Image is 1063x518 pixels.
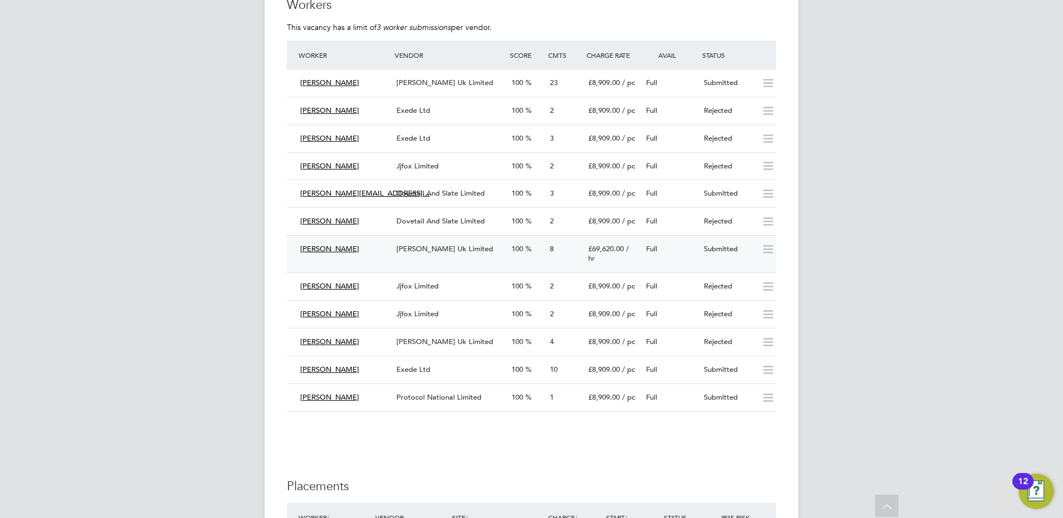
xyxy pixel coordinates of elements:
[588,281,620,291] span: £8,909.00
[1019,474,1054,509] button: Open Resource Center, 12 new notifications
[1018,481,1028,496] div: 12
[545,45,584,65] div: Cmts
[550,216,554,226] span: 2
[588,216,620,226] span: £8,909.00
[300,281,359,291] span: [PERSON_NAME]
[396,106,430,115] span: Exede Ltd
[511,133,523,143] span: 100
[588,337,620,346] span: £8,909.00
[511,365,523,374] span: 100
[622,392,635,402] span: / pc
[511,106,523,115] span: 100
[622,133,635,143] span: / pc
[550,106,554,115] span: 2
[396,188,485,198] span: Dovetail And Slate Limited
[392,45,507,65] div: Vendor
[588,133,620,143] span: £8,909.00
[550,281,554,291] span: 2
[511,78,523,87] span: 100
[511,161,523,171] span: 100
[646,309,657,318] span: Full
[300,188,430,198] span: [PERSON_NAME][EMAIL_ADDRESS]…
[699,102,757,120] div: Rejected
[622,281,635,291] span: / pc
[300,216,359,226] span: [PERSON_NAME]
[588,78,620,87] span: £8,909.00
[550,133,554,143] span: 3
[646,337,657,346] span: Full
[646,106,657,115] span: Full
[550,78,558,87] span: 23
[588,244,629,263] span: / hr
[296,45,392,65] div: Worker
[646,392,657,402] span: Full
[396,78,493,87] span: [PERSON_NAME] Uk Limited
[699,277,757,296] div: Rejected
[622,188,635,198] span: / pc
[699,333,757,351] div: Rejected
[699,212,757,231] div: Rejected
[300,78,359,87] span: [PERSON_NAME]
[622,337,635,346] span: / pc
[396,216,485,226] span: Dovetail And Slate Limited
[511,244,523,253] span: 100
[588,392,620,402] span: £8,909.00
[396,337,493,346] span: [PERSON_NAME] Uk Limited
[550,244,554,253] span: 8
[699,157,757,176] div: Rejected
[300,337,359,346] span: [PERSON_NAME]
[507,45,545,65] div: Score
[699,45,776,65] div: Status
[511,216,523,226] span: 100
[646,188,657,198] span: Full
[622,365,635,374] span: / pc
[396,161,439,171] span: Jjfox Limited
[511,281,523,291] span: 100
[646,216,657,226] span: Full
[300,161,359,171] span: [PERSON_NAME]
[646,78,657,87] span: Full
[622,78,635,87] span: / pc
[622,309,635,318] span: / pc
[511,188,523,198] span: 100
[511,392,523,402] span: 100
[646,365,657,374] span: Full
[511,337,523,346] span: 100
[588,309,620,318] span: £8,909.00
[646,281,657,291] span: Full
[588,188,620,198] span: £8,909.00
[396,133,430,143] span: Exede Ltd
[300,106,359,115] span: [PERSON_NAME]
[550,188,554,198] span: 3
[396,309,439,318] span: Jjfox Limited
[550,365,558,374] span: 10
[396,365,430,374] span: Exede Ltd
[699,361,757,379] div: Submitted
[287,22,776,32] p: This vacancy has a limit of per vendor.
[550,337,554,346] span: 4
[300,392,359,402] span: [PERSON_NAME]
[396,281,439,291] span: Jjfox Limited
[646,161,657,171] span: Full
[396,244,493,253] span: [PERSON_NAME] Uk Limited
[300,133,359,143] span: [PERSON_NAME]
[622,161,635,171] span: / pc
[646,133,657,143] span: Full
[584,45,642,65] div: Charge Rate
[642,45,699,65] div: Avail
[287,479,776,495] h3: Placements
[699,240,757,258] div: Submitted
[300,244,359,253] span: [PERSON_NAME]
[622,216,635,226] span: / pc
[588,244,624,253] span: £69,620.00
[622,106,635,115] span: / pc
[588,106,620,115] span: £8,909.00
[511,309,523,318] span: 100
[376,22,451,32] em: 3 worker submissions
[588,161,620,171] span: £8,909.00
[699,185,757,203] div: Submitted
[699,305,757,323] div: Rejected
[300,365,359,374] span: [PERSON_NAME]
[699,129,757,148] div: Rejected
[588,365,620,374] span: £8,909.00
